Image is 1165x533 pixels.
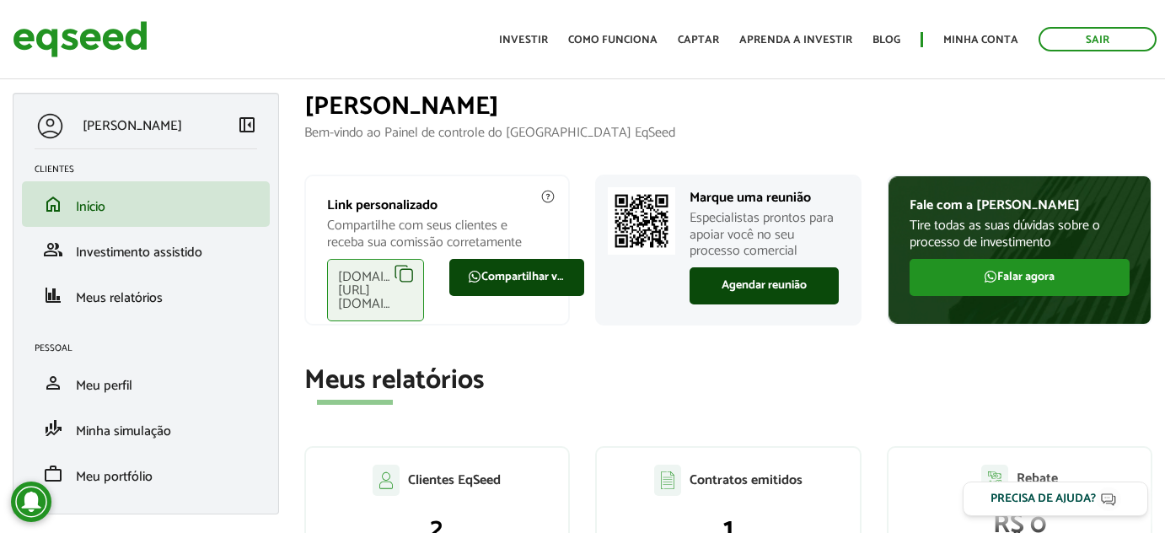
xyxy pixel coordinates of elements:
span: Início [76,196,105,218]
p: Marque uma reunião [690,190,839,206]
a: Agendar reunião [690,267,839,304]
img: agent-clientes.svg [373,465,400,495]
a: Compartilhar via WhatsApp [449,259,584,296]
h2: Pessoal [35,343,270,353]
img: Marcar reunião com consultor [608,187,675,255]
a: financeMeus relatórios [35,285,257,305]
h1: [PERSON_NAME] [304,93,1153,121]
a: Investir [499,35,548,46]
p: Rebate [1017,471,1058,487]
h2: Clientes [35,164,270,175]
p: Bem-vindo ao Painel de controle do [GEOGRAPHIC_DATA] EqSeed [304,125,1153,141]
p: Tire todas as suas dúvidas sobre o processo de investimento [910,218,1130,250]
p: [PERSON_NAME] [83,118,182,134]
span: home [43,194,63,214]
a: Colapsar menu [237,115,257,138]
li: Meus relatórios [22,272,270,318]
a: personMeu perfil [35,373,257,393]
a: Aprenda a investir [739,35,852,46]
span: Minha simulação [76,420,171,443]
span: group [43,240,63,260]
h2: Meus relatórios [304,366,1153,396]
a: groupInvestimento assistido [35,240,257,260]
li: Minha simulação [22,406,270,451]
li: Meu portfólio [22,451,270,497]
img: agent-meulink-info2.svg [540,189,556,204]
li: Meu perfil [22,360,270,406]
a: Captar [678,35,719,46]
span: Meu portfólio [76,466,153,488]
p: Especialistas prontos para apoiar você no seu processo comercial [690,210,839,259]
img: FaWhatsapp.svg [984,270,997,283]
a: homeInício [35,194,257,214]
img: FaWhatsapp.svg [468,270,481,283]
span: Meu perfil [76,374,132,397]
div: [DOMAIN_NAME][URL][DOMAIN_NAME] [327,259,425,321]
li: Investimento assistido [22,227,270,272]
p: Link personalizado [327,197,548,213]
a: Minha conta [943,35,1018,46]
a: workMeu portfólio [35,464,257,484]
span: left_panel_close [237,115,257,135]
a: Falar agora [910,259,1130,296]
a: finance_modeMinha simulação [35,418,257,439]
a: Como funciona [568,35,658,46]
span: Investimento assistido [76,241,202,264]
li: Início [22,181,270,227]
p: Fale com a [PERSON_NAME] [910,197,1130,213]
p: Compartilhe com seus clientes e receba sua comissão corretamente [327,218,548,250]
a: Sair [1039,27,1157,51]
span: work [43,464,63,484]
p: Clientes EqSeed [408,472,501,488]
img: agent-contratos.svg [654,465,681,496]
span: finance_mode [43,418,63,439]
span: finance [43,285,63,305]
a: Blog [872,35,900,46]
img: agent-relatorio.svg [981,465,1008,492]
img: EqSeed [13,17,148,62]
p: Contratos emitidos [690,472,803,488]
span: Meus relatórios [76,287,163,310]
span: person [43,373,63,393]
